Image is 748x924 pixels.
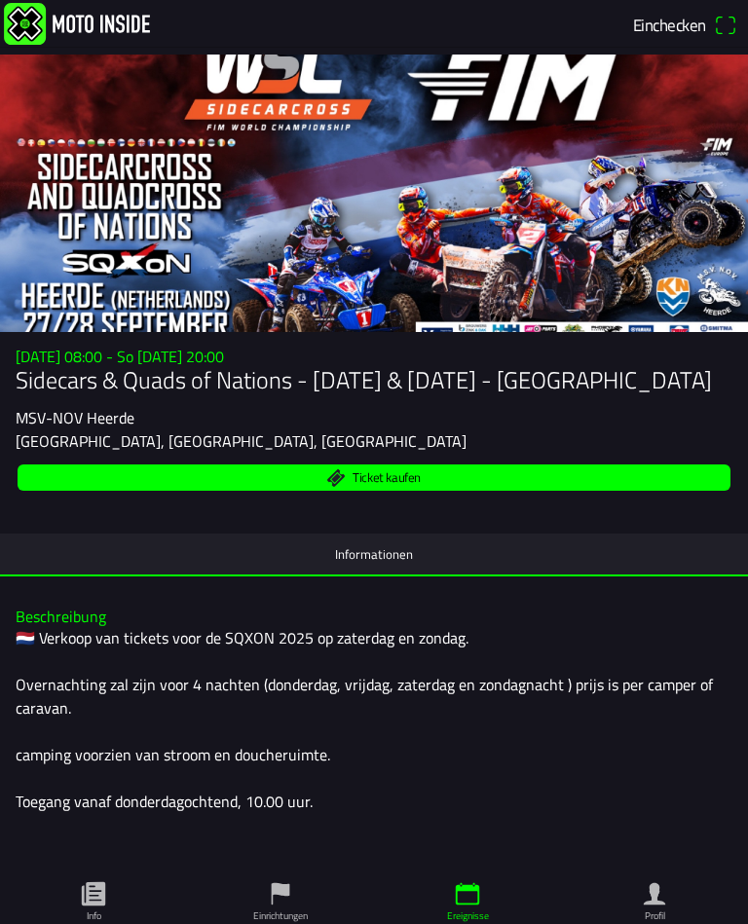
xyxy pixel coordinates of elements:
[16,429,467,453] ion-text: [GEOGRAPHIC_DATA], [GEOGRAPHIC_DATA], [GEOGRAPHIC_DATA]
[335,543,413,565] ion-label: Informationen
[16,366,732,394] h1: Sidecars & Quads of Nations - [DATE] & [DATE] - [GEOGRAPHIC_DATA]
[16,348,732,366] h3: [DATE] 08:00 - So [DATE] 20:00
[253,908,308,923] ion-label: Einrichtungen
[266,879,295,908] ion-icon: flag
[79,879,108,908] ion-icon: paper
[645,908,665,923] ion-label: Profil
[640,879,669,908] ion-icon: person
[453,879,482,908] ion-icon: calendar
[16,608,732,626] h3: Beschreibung
[353,471,421,484] span: Ticket kaufen
[447,908,489,923] ion-label: Ereignisse
[16,406,134,429] ion-text: MSV-NOV Heerde
[633,12,706,37] span: Einchecken
[87,908,101,923] ion-label: Info
[626,8,744,41] a: Eincheckenqr scanner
